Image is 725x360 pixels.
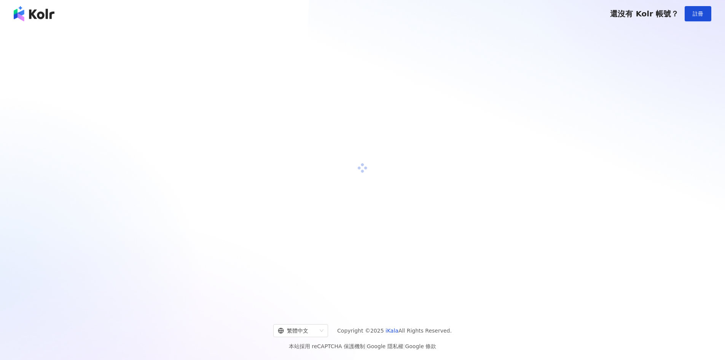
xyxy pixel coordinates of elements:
[610,9,679,18] span: 還沒有 Kolr 帳號？
[685,6,711,21] button: 註冊
[278,325,317,337] div: 繁體中文
[386,328,398,334] a: iKala
[693,11,703,17] span: 註冊
[405,343,436,349] a: Google 條款
[365,343,367,349] span: |
[289,342,436,351] span: 本站採用 reCAPTCHA 保護機制
[403,343,405,349] span: |
[14,6,54,21] img: logo
[337,326,452,335] span: Copyright © 2025 All Rights Reserved.
[367,343,403,349] a: Google 隱私權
